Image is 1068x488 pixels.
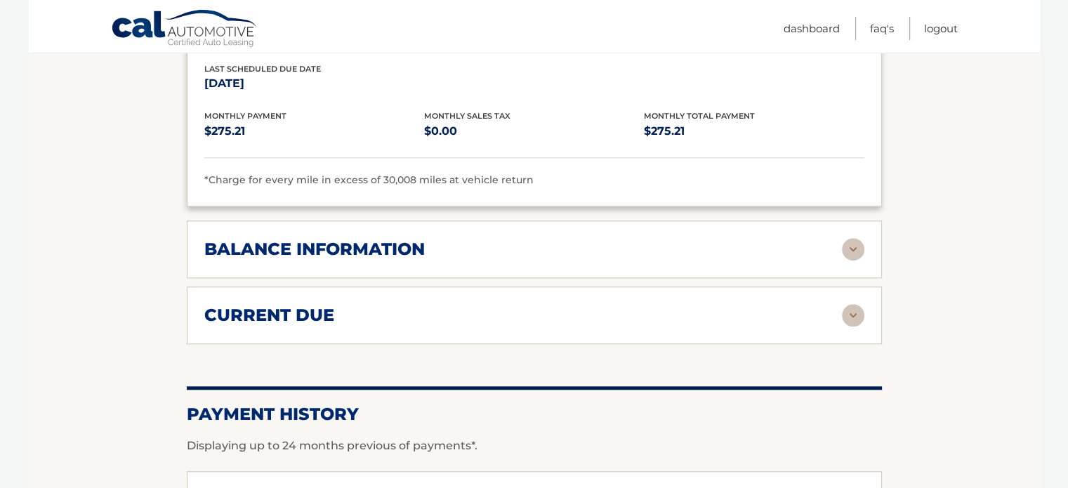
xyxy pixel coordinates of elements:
p: [DATE] [204,74,424,93]
p: $275.21 [644,121,864,141]
h2: balance information [204,239,425,260]
span: Monthly Total Payment [644,111,755,121]
span: Last Scheduled Due Date [204,64,321,74]
a: Cal Automotive [111,9,258,50]
h2: Payment History [187,404,882,425]
p: Displaying up to 24 months previous of payments*. [187,437,882,454]
span: *Charge for every mile in excess of 30,008 miles at vehicle return [204,173,534,186]
img: accordion-rest.svg [842,238,864,261]
span: Monthly Payment [204,111,286,121]
a: FAQ's [870,17,894,40]
p: $275.21 [204,121,424,141]
img: accordion-rest.svg [842,304,864,327]
h2: current due [204,305,334,326]
p: $0.00 [424,121,644,141]
a: Logout [924,17,958,40]
span: Monthly Sales Tax [424,111,510,121]
a: Dashboard [784,17,840,40]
